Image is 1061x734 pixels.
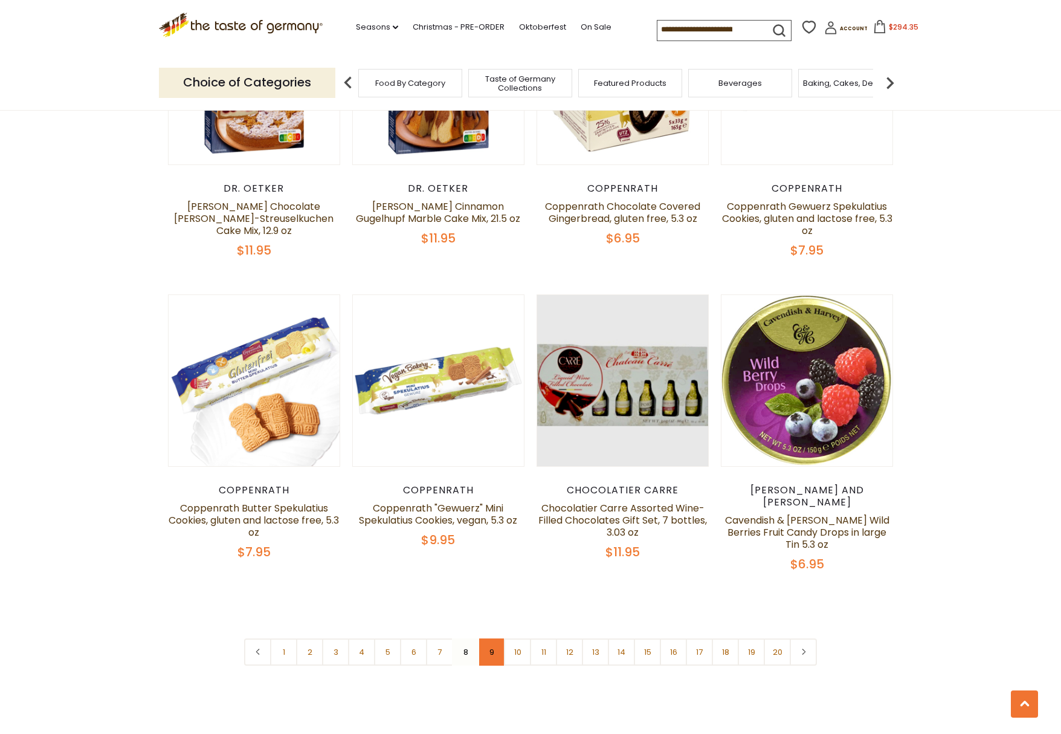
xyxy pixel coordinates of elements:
[400,638,427,666] a: 6
[537,295,708,466] img: Chocolatier Carre Assorted Wine-Filled Chocolates Gift Set, 7 bottles, 3.03 oz
[840,25,868,32] span: Account
[660,638,687,666] a: 16
[712,638,739,666] a: 18
[686,638,713,666] a: 17
[169,501,339,539] a: Coppenrath Butter Spekulatius Cookies, gluten and lactose free, 5.3 oz
[790,556,824,573] span: $6.95
[722,200,892,238] a: Coppenrath Gewuerz Spekulatius Cookies, gluten and lactose free, 5.3 oz
[237,544,271,560] span: $7.95
[721,295,892,466] img: Cavendish & Harvey Wild Berries Fruit Candy Drops in large Tin 5.3 oz
[556,638,583,666] a: 12
[878,71,902,95] img: next arrow
[582,638,609,666] a: 13
[174,200,334,238] a: [PERSON_NAME] Chocolate [PERSON_NAME]-Streuselkuchen Cake Mix, 12.9 oz
[472,74,569,93] a: Taste of Germany Collections
[169,295,340,466] img: Coppenrath Butter Spekulatius Cookies, gluten and lactose free, 5.3 oz
[374,638,401,666] a: 5
[530,638,557,666] a: 11
[159,68,335,97] p: Choice of Categories
[790,242,824,259] span: $7.95
[237,242,271,259] span: $11.95
[296,638,323,666] a: 2
[353,295,524,466] img: Coppenrath "Gewuerz" Mini Spekulatius Cookies, vegan, 5.3 oz
[356,200,520,226] a: [PERSON_NAME] Cinnamon Gugelhupf Marble Cake Mix, 21.5 oz
[519,21,566,34] a: Oktoberfest
[545,200,700,226] a: Coppenrath Chocolate Covered Gingerbread, gluten free, 5.3 oz
[504,638,531,666] a: 10
[168,484,340,496] div: Coppenrath
[537,484,709,496] div: Chocolatier Carre
[581,21,611,34] a: On Sale
[889,22,918,32] span: $294.35
[426,638,453,666] a: 7
[336,71,360,95] img: previous arrow
[538,501,707,539] a: Chocolatier Carre Assorted Wine-Filled Chocolates Gift Set, 7 bottles, 3.03 oz
[634,638,661,666] a: 15
[322,638,349,666] a: 3
[803,79,897,88] a: Baking, Cakes, Desserts
[375,79,445,88] a: Food By Category
[359,501,517,527] a: Coppenrath "Gewuerz" Mini Spekulatius Cookies, vegan, 5.3 oz
[421,531,455,548] span: $9.95
[352,183,524,195] div: Dr. Oetker
[594,79,666,88] a: Featured Products
[824,21,868,39] a: Account
[413,21,505,34] a: Christmas - PRE-ORDER
[478,638,505,666] a: 9
[721,484,893,508] div: [PERSON_NAME] and [PERSON_NAME]
[606,230,640,247] span: $6.95
[725,513,889,551] a: Cavendish & [PERSON_NAME] Wild Berries Fruit Candy Drops in large Tin 5.3 oz
[168,183,340,195] div: Dr. Oetker
[421,230,456,247] span: $11.95
[870,20,921,38] button: $294.35
[721,183,893,195] div: Coppenrath
[764,638,791,666] a: 20
[738,638,765,666] a: 19
[605,544,640,560] span: $11.95
[356,21,398,34] a: Seasons
[608,638,635,666] a: 14
[348,638,375,666] a: 4
[537,183,709,195] div: Coppenrath
[352,484,524,496] div: Coppenrath
[270,638,297,666] a: 1
[718,79,762,88] a: Beverages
